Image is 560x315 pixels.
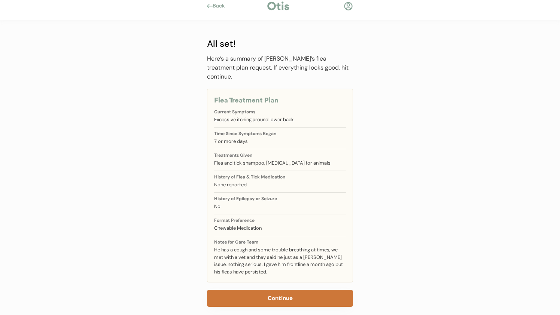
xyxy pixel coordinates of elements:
div: Notes for Care Team [214,240,346,244]
div: None reported [214,181,346,189]
div: History of Flea & Tick Medication [214,175,346,179]
div: Current Symptoms [214,110,346,114]
div: He has a cough and some trouble breathing at times, we met with a vet and they said he just as a ... [214,246,346,275]
div: Excessive itching around lower back [214,116,346,123]
div: Flea Treatment Plan [214,96,346,106]
div: Back [213,2,229,10]
div: 7 or more days [214,138,346,145]
div: Format Preference [214,218,346,223]
div: Treatments Given [214,153,346,157]
div: Here’s a summary of [PERSON_NAME]’s flea treatment plan request. If everything looks good, hit co... [207,54,353,81]
button: Continue [207,290,353,307]
div: Chewable Medication [214,224,346,232]
div: History of Epilepsy or Seizure [214,196,346,201]
div: All set! [207,37,353,51]
div: Flea and tick shampoo, [MEDICAL_DATA] for animals [214,159,346,167]
div: No [214,203,346,210]
div: Time Since Symptoms Began [214,131,346,136]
